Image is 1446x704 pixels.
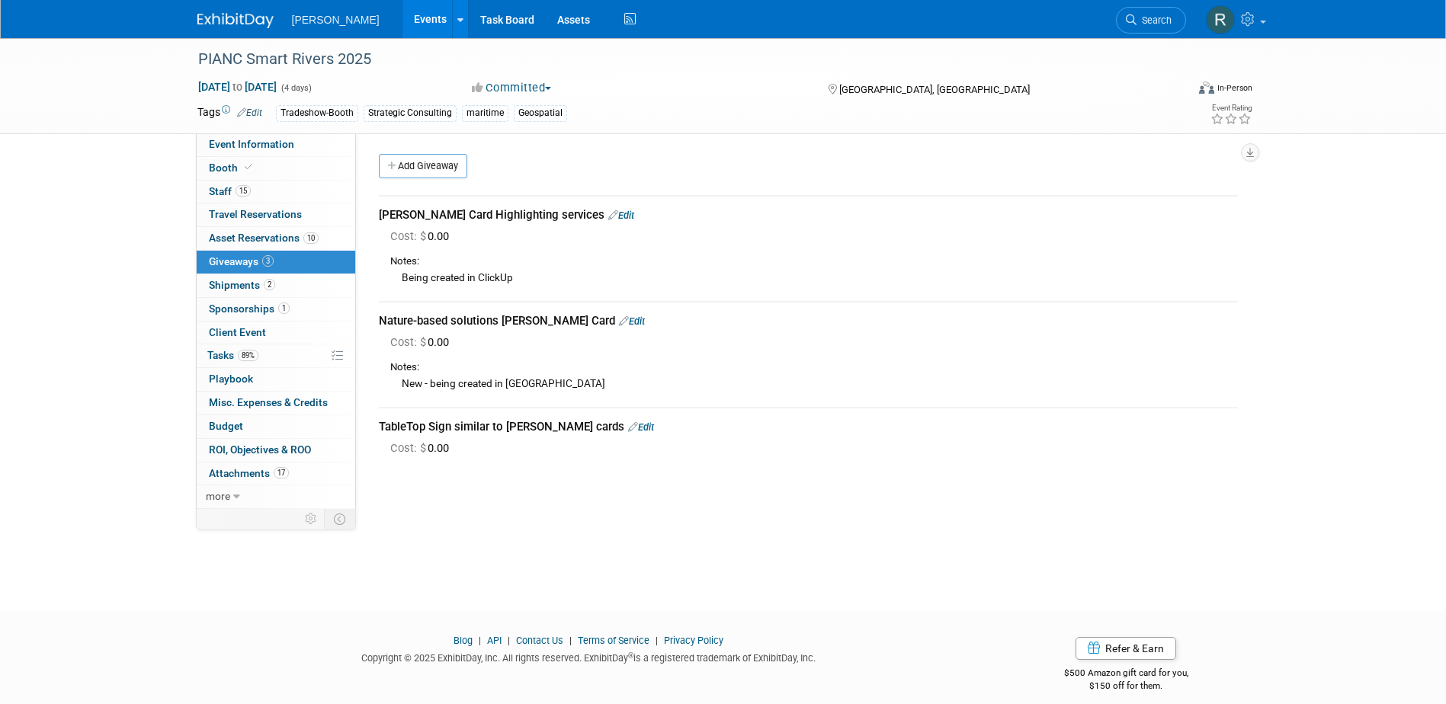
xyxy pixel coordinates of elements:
a: Shipments2 [197,274,355,297]
span: Client Event [209,326,266,338]
a: Edit [628,421,654,433]
span: ROI, Objectives & ROO [209,443,311,456]
span: | [566,635,576,646]
span: Event Information [209,138,294,150]
span: Search [1137,14,1172,26]
img: ExhibitDay [197,13,274,28]
span: Budget [209,420,243,432]
a: Privacy Policy [664,635,723,646]
span: | [504,635,514,646]
span: [GEOGRAPHIC_DATA], [GEOGRAPHIC_DATA] [839,84,1030,95]
div: Strategic Consulting [364,105,457,121]
span: | [475,635,485,646]
div: Nature-based solutions [PERSON_NAME] Card [379,313,1238,329]
span: Cost: $ [390,229,428,243]
a: Misc. Expenses & Credits [197,392,355,414]
a: Travel Reservations [197,203,355,226]
div: maritime [462,105,508,121]
span: 0.00 [390,229,455,243]
div: New - being created in [GEOGRAPHIC_DATA] [390,375,1238,392]
a: Attachments17 [197,462,355,485]
div: Copyright © 2025 ExhibitDay, Inc. All rights reserved. ExhibitDay is a registered trademark of Ex... [197,648,981,665]
span: 89% [238,350,258,361]
span: Booth [209,162,255,174]
td: Personalize Event Tab Strip [298,509,325,529]
span: Cost: $ [390,441,428,455]
a: ROI, Objectives & ROO [197,439,355,462]
span: Staff [209,185,251,197]
a: Edit [237,107,262,118]
span: 3 [262,255,274,267]
a: Booth [197,157,355,180]
span: more [206,490,230,502]
a: Edit [608,210,634,221]
span: Travel Reservations [209,208,302,220]
a: Contact Us [516,635,563,646]
td: Toggle Event Tabs [324,509,355,529]
span: Giveaways [209,255,274,267]
div: Notes: [390,360,1238,375]
span: 15 [236,185,251,197]
div: In-Person [1217,82,1252,94]
a: Sponsorships1 [197,298,355,321]
span: Sponsorships [209,302,290,315]
a: Client Event [197,322,355,344]
div: Tradeshow-Booth [276,105,358,121]
span: (4 days) [280,83,312,93]
span: 17 [274,467,289,478]
td: Tags [197,104,262,122]
a: Search [1116,7,1186,34]
a: Refer & Earn [1076,637,1176,660]
span: | [652,635,662,646]
a: Playbook [197,368,355,391]
div: PIANC Smart Rivers 2025 [193,46,1163,73]
a: Edit [619,315,645,327]
img: Format-Inperson.png [1199,82,1214,94]
span: to [230,81,245,93]
div: [PERSON_NAME] Card Highlighting services [379,207,1238,223]
span: 0.00 [390,441,455,455]
a: Event Information [197,133,355,156]
a: Add Giveaway [379,154,467,178]
span: Cost: $ [390,335,428,349]
span: 1 [278,302,290,314]
a: Budget [197,415,355,438]
span: 10 [303,232,319,244]
a: Tasks89% [197,344,355,367]
div: $150 off for them. [1003,680,1249,693]
a: Staff15 [197,181,355,203]
a: Giveaways3 [197,251,355,274]
a: Blog [454,635,473,646]
span: Misc. Expenses & Credits [209,396,328,408]
span: 2 [264,279,275,290]
span: [DATE] [DATE] [197,80,277,94]
span: [PERSON_NAME] [292,14,380,26]
div: Geospatial [514,105,567,121]
div: Being created in ClickUp [390,269,1238,286]
div: $500 Amazon gift card for you, [1003,657,1249,692]
div: Event Format [1096,79,1253,102]
i: Booth reservation complete [245,163,252,171]
span: 0.00 [390,335,455,349]
div: Notes: [390,254,1238,269]
span: Playbook [209,373,253,385]
a: Asset Reservations10 [197,227,355,250]
img: Rebecca Deis [1206,5,1235,34]
div: TableTop Sign similar to [PERSON_NAME] cards [379,419,1238,435]
span: Attachments [209,467,289,479]
a: API [487,635,502,646]
button: Committed [467,80,557,96]
sup: ® [628,651,633,660]
a: Terms of Service [578,635,649,646]
span: Asset Reservations [209,232,319,244]
a: more [197,485,355,508]
span: Tasks [207,349,258,361]
div: Event Rating [1210,104,1252,112]
span: Shipments [209,279,275,291]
